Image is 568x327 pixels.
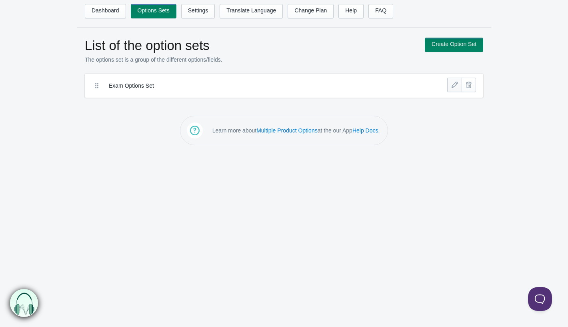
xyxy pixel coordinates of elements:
p: The options set is a group of the different options/fields. [85,56,417,64]
a: FAQ [368,4,393,18]
a: Dashboard [85,4,126,18]
label: Exam Options Set [109,82,400,90]
h1: List of the option sets [85,38,417,54]
a: Help [338,4,364,18]
p: Learn more about at the our App . [212,126,380,134]
a: Help Docs [352,127,378,134]
iframe: Toggle Customer Support [528,287,552,311]
a: Create Option Set [425,38,483,52]
a: Multiple Product Options [256,127,318,134]
a: Settings [181,4,215,18]
img: bxm.png [10,289,38,317]
a: Change Plan [288,4,334,18]
a: Translate Language [220,4,283,18]
a: Options Sets [131,4,176,18]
